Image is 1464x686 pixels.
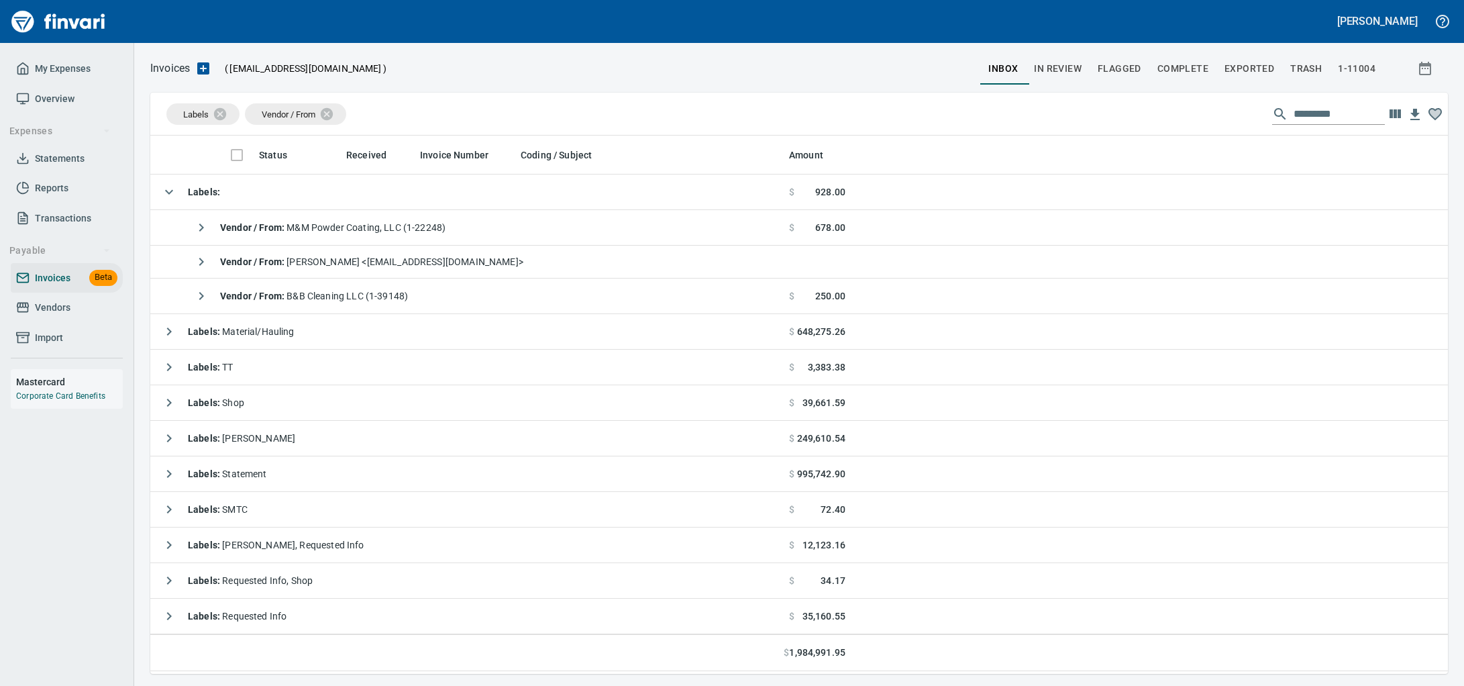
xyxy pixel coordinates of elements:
[1337,14,1418,28] h5: [PERSON_NAME]
[188,397,244,408] span: Shop
[1224,60,1274,77] span: Exported
[808,360,845,374] span: 3,383.38
[220,222,446,233] span: M&M Powder Coating, LLC (1-22248)
[11,144,123,174] a: Statements
[188,540,364,550] span: [PERSON_NAME], Requested Info
[245,103,346,125] div: Vendor / From
[188,504,248,515] span: SMTC
[220,256,286,267] strong: Vendor / From :
[228,62,382,75] span: [EMAIL_ADDRESS][DOMAIN_NAME]
[1338,60,1375,77] span: 1-11004
[815,221,845,234] span: 678.00
[188,433,295,444] span: [PERSON_NAME]
[35,150,85,167] span: Statements
[988,60,1018,77] span: inbox
[150,60,190,77] p: Invoices
[220,222,286,233] strong: Vendor / From :
[9,242,111,259] span: Payable
[821,574,845,587] span: 34.17
[188,326,222,337] strong: Labels :
[789,609,794,623] span: $
[784,646,789,660] span: $
[16,391,105,401] a: Corporate Card Benefits
[35,60,91,77] span: My Expenses
[188,397,222,408] strong: Labels :
[11,293,123,323] a: Vendors
[220,291,286,301] strong: Vendor / From :
[35,270,70,287] span: Invoices
[789,646,845,660] span: 1,984,991.95
[166,103,240,125] div: Labels
[11,173,123,203] a: Reports
[789,325,794,338] span: $
[797,467,846,481] span: 995,742.90
[789,185,794,199] span: $
[188,469,267,479] span: Statement
[11,54,123,84] a: My Expenses
[35,330,63,346] span: Import
[815,289,845,303] span: 250.00
[188,611,222,622] strong: Labels :
[4,238,116,263] button: Payable
[35,91,74,107] span: Overview
[188,575,222,586] strong: Labels :
[789,538,794,552] span: $
[521,147,592,163] span: Coding / Subject
[821,503,845,516] span: 72.40
[802,396,845,409] span: 39,661.59
[188,326,295,337] span: Material/Hauling
[89,270,117,285] span: Beta
[815,185,845,199] span: 928.00
[1157,60,1208,77] span: Complete
[1405,56,1448,81] button: Show invoices within a particular date range
[1098,60,1141,77] span: Flagged
[789,147,823,163] span: Amount
[217,62,386,75] p: ( )
[1334,11,1421,32] button: [PERSON_NAME]
[188,187,220,197] strong: Labels :
[188,540,222,550] strong: Labels :
[188,469,222,479] strong: Labels :
[35,210,91,227] span: Transactions
[797,432,846,445] span: 249,610.54
[789,289,794,303] span: $
[789,221,794,234] span: $
[797,325,846,338] span: 648,275.26
[420,147,488,163] span: Invoice Number
[188,433,222,444] strong: Labels :
[346,147,386,163] span: Received
[35,299,70,316] span: Vendors
[789,360,794,374] span: $
[188,362,222,373] strong: Labels :
[11,84,123,114] a: Overview
[789,503,794,516] span: $
[9,123,111,140] span: Expenses
[1425,104,1445,124] button: Column choices favorited. Click to reset to default
[220,291,408,301] span: B&B Cleaning LLC (1-39148)
[8,5,109,38] img: Finvari
[1405,105,1425,125] button: Download table
[802,609,845,623] span: 35,160.55
[789,432,794,445] span: $
[789,574,794,587] span: $
[220,256,523,267] span: [PERSON_NAME] <[EMAIL_ADDRESS][DOMAIN_NAME]>
[190,60,217,77] button: Upload an Invoice
[183,109,209,119] span: Labels
[16,375,123,389] h6: Mastercard
[802,538,845,552] span: 12,123.16
[188,611,286,622] span: Requested Info
[4,119,116,144] button: Expenses
[11,263,123,293] a: InvoicesBeta
[346,147,404,163] span: Received
[259,147,305,163] span: Status
[789,467,794,481] span: $
[150,60,190,77] nav: breadcrumb
[789,396,794,409] span: $
[11,323,123,353] a: Import
[420,147,506,163] span: Invoice Number
[259,147,287,163] span: Status
[35,180,68,197] span: Reports
[1034,60,1082,77] span: In Review
[521,147,609,163] span: Coding / Subject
